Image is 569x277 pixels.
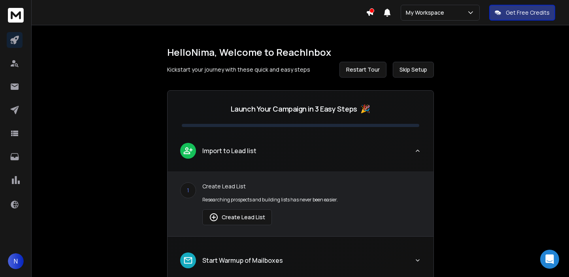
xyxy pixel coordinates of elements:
button: leadImport to Lead list [168,137,433,171]
button: Restart Tour [339,62,386,78]
button: N [8,253,24,269]
img: lead [183,255,193,266]
span: 🎉 [360,103,370,114]
button: Skip Setup [393,62,434,78]
h1: Hello Nima , Welcome to ReachInbox [167,46,434,59]
p: Kickstart your journey with these quick and easy steps [167,66,310,74]
div: Open Intercom Messenger [540,250,559,269]
button: Get Free Credits [489,5,555,21]
p: Launch Your Campaign in 3 Easy Steps [231,103,357,114]
img: lead [209,212,219,222]
div: 1 [180,182,196,198]
img: lead [183,146,193,156]
div: leadImport to Lead list [168,171,433,236]
span: Skip Setup [399,66,427,74]
button: Create Lead List [202,209,272,225]
p: Start Warmup of Mailboxes [202,256,283,265]
p: Create Lead List [202,182,421,190]
p: My Workspace [406,9,447,17]
p: Researching prospects and building lists has never been easier. [202,197,421,203]
p: Get Free Credits [506,9,550,17]
p: Import to Lead list [202,146,256,156]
